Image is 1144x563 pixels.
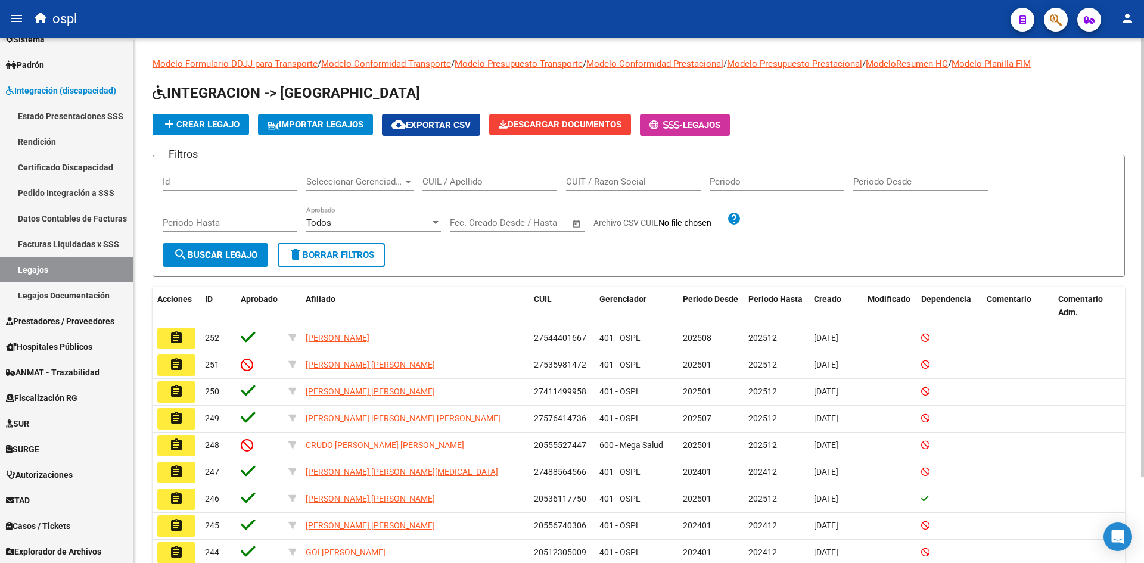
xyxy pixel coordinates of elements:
[169,545,184,559] mat-icon: assignment
[683,333,711,343] span: 202508
[6,84,116,97] span: Integración (discapacidad)
[306,217,331,228] span: Todos
[599,387,641,396] span: 401 - OSPL
[200,287,236,326] datatable-header-cell: ID
[306,521,435,530] span: [PERSON_NAME] [PERSON_NAME]
[306,360,435,369] span: [PERSON_NAME] [PERSON_NAME]
[866,58,948,69] a: ModeloResumen HC
[6,391,77,405] span: Fiscalización RG
[599,467,641,477] span: 401 - OSPL
[509,217,567,228] input: Fecha fin
[205,440,219,450] span: 248
[241,294,278,304] span: Aprobado
[727,211,741,226] mat-icon: help
[6,315,114,328] span: Prestadores / Proveedores
[599,494,641,503] span: 401 - OSPL
[599,333,641,343] span: 401 - OSPL
[534,294,552,304] span: CUIL
[599,413,641,423] span: 401 - OSPL
[952,58,1031,69] a: Modelo Planilla FIM
[748,494,777,503] span: 202512
[649,120,683,130] span: -
[683,413,711,423] span: 202507
[205,467,219,477] span: 247
[6,494,30,507] span: TAD
[169,465,184,479] mat-icon: assignment
[6,340,92,353] span: Hospitales Públicos
[301,287,529,326] datatable-header-cell: Afiliado
[748,467,777,477] span: 202412
[814,333,838,343] span: [DATE]
[153,287,200,326] datatable-header-cell: Acciones
[593,218,658,228] span: Archivo CSV CUIL
[814,467,838,477] span: [DATE]
[162,119,240,130] span: Crear Legajo
[321,58,451,69] a: Modelo Conformidad Transporte
[744,287,809,326] datatable-header-cell: Periodo Hasta
[1058,294,1103,318] span: Comentario Adm.
[727,58,862,69] a: Modelo Presupuesto Prestacional
[205,333,219,343] span: 252
[205,360,219,369] span: 251
[258,114,373,135] button: IMPORTAR LEGAJOS
[640,114,730,136] button: -Legajos
[306,494,435,503] span: [PERSON_NAME] [PERSON_NAME]
[1053,287,1125,326] datatable-header-cell: Comentario Adm.
[868,294,910,304] span: Modificado
[169,411,184,425] mat-icon: assignment
[169,357,184,372] mat-icon: assignment
[205,413,219,423] span: 249
[157,294,192,304] span: Acciones
[814,548,838,557] span: [DATE]
[6,58,44,71] span: Padrón
[814,360,838,369] span: [DATE]
[6,443,39,456] span: SURGE
[683,120,720,130] span: Legajos
[306,548,386,557] span: GOI [PERSON_NAME]
[162,117,176,131] mat-icon: add
[6,366,100,379] span: ANMAT - Trazabilidad
[595,287,678,326] datatable-header-cell: Gerenciador
[748,521,777,530] span: 202412
[683,467,711,477] span: 202401
[169,384,184,399] mat-icon: assignment
[205,494,219,503] span: 246
[586,58,723,69] a: Modelo Conformidad Prestacional
[529,287,595,326] datatable-header-cell: CUIL
[683,440,711,450] span: 202501
[916,287,982,326] datatable-header-cell: Dependencia
[153,85,420,101] span: INTEGRACION -> [GEOGRAPHIC_DATA]
[748,548,777,557] span: 202412
[278,243,385,267] button: Borrar Filtros
[814,294,841,304] span: Creado
[306,440,464,450] span: CRUDO [PERSON_NAME] [PERSON_NAME]
[169,492,184,506] mat-icon: assignment
[52,6,77,32] span: ospl
[169,438,184,452] mat-icon: assignment
[10,11,24,26] mat-icon: menu
[236,287,284,326] datatable-header-cell: Aprobado
[205,548,219,557] span: 244
[169,518,184,533] mat-icon: assignment
[570,217,584,231] button: Open calendar
[534,413,586,423] span: 27576414736
[599,440,663,450] span: 600 - Mega Salud
[683,548,711,557] span: 202401
[391,117,406,132] mat-icon: cloud_download
[153,58,318,69] a: Modelo Formulario DDJJ para Transporte
[173,247,188,262] mat-icon: search
[599,521,641,530] span: 401 - OSPL
[748,440,777,450] span: 202512
[814,387,838,396] span: [DATE]
[489,114,631,135] button: Descargar Documentos
[534,333,586,343] span: 27544401667
[382,114,480,136] button: Exportar CSV
[534,521,586,530] span: 20556740306
[6,545,101,558] span: Explorador de Archivos
[153,114,249,135] button: Crear Legajo
[6,33,45,46] span: Sistema
[534,440,586,450] span: 20555527447
[169,331,184,345] mat-icon: assignment
[658,218,727,229] input: Archivo CSV CUIL
[534,467,586,477] span: 27488564566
